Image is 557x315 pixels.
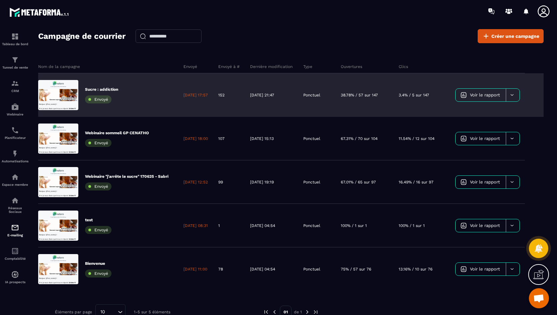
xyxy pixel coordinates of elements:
[263,309,269,315] img: prev
[2,66,28,69] p: Tunnel de vente
[11,32,19,41] img: formation
[3,92,126,106] strong: 8 des 11 critères officiels d’une addiction
[456,132,506,145] a: Voir le rapport
[304,309,310,315] img: next
[250,223,275,228] p: [DATE] 04:54
[2,89,28,93] p: CRM
[399,223,425,228] p: 100% / 1 sur 1
[341,64,362,69] p: Ouvertures
[399,179,433,185] p: 16.49% / 16 sur 97
[3,92,131,122] p: Et si je vous disais que le sucre répond à , selon le (le manuel de référence internationale pour...
[470,92,500,97] span: Voir le rapport
[2,27,28,51] a: formationformationTableau de bord
[461,179,467,185] img: icon
[134,310,170,314] p: 1-5 sur 5 éléments
[76,39,81,44] img: tab_keywords_by_traffic_grey.svg
[11,224,19,232] img: email
[303,92,320,98] p: Ponctuel
[341,266,371,272] p: 75% / 57 sur 76
[470,223,500,228] span: Voir le rapport
[183,266,207,272] p: [DATE] 11:00
[2,121,28,145] a: schedulerschedulerPlanificateur
[3,77,131,84] p: Bonjour {{first_name}} !
[399,92,429,98] p: 3.4% / 5 sur 147
[85,130,149,136] p: Webinaire sommeil GP CENATHO
[491,33,539,40] span: Créer une campagne
[2,242,28,265] a: accountantaccountantComptabilité
[38,29,126,43] h2: Campagne de courrier
[456,263,506,275] a: Voir le rapport
[461,266,467,272] img: icon
[2,74,28,98] a: formationformationCRM
[11,56,19,64] img: formation
[341,92,378,98] p: 38.78% / 57 sur 147
[399,136,434,141] p: 11.54% / 12 sur 104
[456,89,506,101] a: Voir le rapport
[294,309,302,315] p: de 1
[94,271,108,276] span: Envoyé
[470,136,500,141] span: Voir le rapport
[456,219,506,232] a: Voir le rapport
[11,126,19,134] img: scheduler
[456,176,506,188] a: Voir le rapport
[341,136,378,141] p: 67.31% / 70 sur 104
[250,64,293,69] p: Dernière modification
[2,51,28,74] a: formationformationTunnel de vente
[218,266,223,272] p: 78
[470,266,500,271] span: Voir le rapport
[2,98,28,121] a: automationsautomationsWebinaire
[38,64,80,69] p: Nom de la campagne
[94,184,108,189] span: Envoyé
[461,223,467,229] img: icon
[183,179,208,185] p: [DATE] 12:52
[2,257,28,260] p: Comptabilité
[85,217,111,223] p: test
[11,79,19,87] img: formation
[313,309,319,315] img: next
[271,309,277,315] img: prev
[11,103,19,111] img: automations
[478,29,544,43] a: Créer une campagne
[218,92,225,98] p: 152
[94,228,108,232] span: Envoyé
[17,17,76,23] div: Domaine: [DOMAIN_NAME]
[399,64,408,69] p: Clics
[94,141,108,145] span: Envoyé
[11,270,19,279] img: automations
[218,136,225,141] p: 107
[250,92,274,98] p: [DATE] 21:47
[19,11,33,16] div: v 4.0.24
[183,64,197,69] p: Envoyé
[341,223,367,228] p: 100% / 1 sur 1
[83,40,102,44] div: Mots-clés
[250,179,274,185] p: [DATE] 19:19
[2,219,28,242] a: emailemailE-mailing
[470,179,500,184] span: Voir le rapport
[9,6,70,18] img: logo
[2,145,28,168] a: automationsautomationsAutomatisations
[2,280,28,284] p: IA prospects
[303,179,320,185] p: Ponctuel
[94,97,108,102] span: Envoyé
[2,159,28,163] p: Automatisations
[218,64,240,69] p: Envoyé à #
[85,174,168,179] p: Webinaire "j'arrête le sucre" 170625 - Sabri
[250,266,275,272] p: [DATE] 04:54
[303,64,312,69] p: Type
[341,179,376,185] p: 67.01% / 65 sur 97
[529,288,549,308] a: Ouvrir le chat
[85,87,118,92] p: Sucre : addiction
[399,266,432,272] p: 13.16% / 10 sur 76
[461,92,467,98] img: icon
[183,92,208,98] p: [DATE] 17:57
[461,136,467,142] img: icon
